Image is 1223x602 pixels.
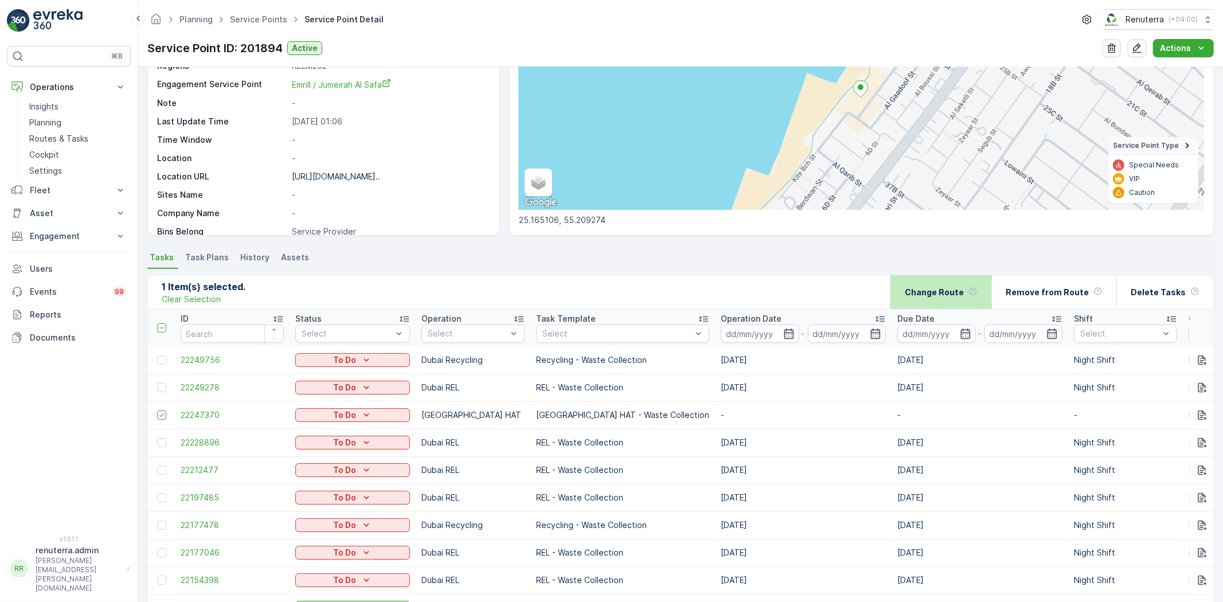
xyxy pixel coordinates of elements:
p: To Do [333,382,356,393]
td: [DATE] [715,566,892,594]
div: Toggle Row Selected [157,521,166,530]
a: 22249756 [181,354,284,366]
img: logo [7,9,30,32]
p: Bins Belong [157,226,287,237]
button: Active [287,41,322,55]
p: Night Shift [1074,519,1177,531]
p: ( +04:00 ) [1169,15,1198,24]
p: [URL][DOMAIN_NAME].. [292,171,380,181]
p: REL - Waste Collection [536,547,709,558]
p: Time Window [157,134,287,146]
p: Asset [30,208,108,219]
p: - [1074,409,1177,421]
button: To Do [295,463,410,477]
button: To Do [295,546,410,560]
span: 22247370 [181,409,284,421]
a: Documents [7,326,131,349]
a: Service Points [230,14,287,24]
p: To Do [333,492,356,503]
div: RR [10,560,28,578]
button: To Do [295,381,410,394]
img: logo_light-DOdMpM7g.png [33,9,83,32]
a: Events99 [7,280,131,303]
img: Screenshot_2024-07-26_at_13.33.01.png [1103,13,1121,26]
p: REL - Waste Collection [536,574,709,586]
p: Caution [1129,188,1155,197]
p: Reports [30,309,126,320]
button: To Do [295,491,410,505]
p: Company Name [157,208,287,219]
a: Open this area in Google Maps (opens a new window) [522,195,560,210]
span: Emrill / Jumeirah Al Safa [292,80,391,89]
p: Dubai REL [421,464,525,476]
p: Actions [1160,42,1191,54]
input: dd/mm/yyyy [984,325,1063,343]
p: To Do [333,574,356,586]
td: [DATE] [715,511,892,539]
p: Select [302,328,392,339]
p: Users [30,263,126,275]
div: Toggle Row Selected [157,383,166,392]
input: dd/mm/yyyy [721,325,799,343]
td: - [715,401,892,429]
p: 1 Item(s) selected. [162,280,245,294]
td: [DATE] [715,346,892,374]
td: [DATE] [892,539,1068,566]
a: Planning [25,115,131,131]
p: Task Template [536,313,596,325]
td: [DATE] [715,456,892,484]
p: Status [295,313,322,325]
span: 22228896 [181,437,284,448]
p: Operations [30,81,108,93]
span: Assets [281,252,309,263]
button: RRrenuterra.admin[PERSON_NAME][EMAIL_ADDRESS][PERSON_NAME][DOMAIN_NAME] [7,545,131,593]
button: Asset [7,202,131,225]
a: 22177046 [181,547,284,558]
p: REL - Waste Collection [536,492,709,503]
div: Toggle Row Selected [157,355,166,365]
span: History [240,252,269,263]
p: Engagement Service Point [157,79,287,91]
p: - [292,208,487,219]
p: ID [181,313,189,325]
a: Homepage [150,17,162,27]
p: REL - Waste Collection [536,382,709,393]
a: Users [7,257,131,280]
a: Routes & Tasks [25,131,131,147]
p: Settings [29,165,62,177]
p: renuterra.admin [36,545,122,556]
p: Delete Tasks [1131,287,1186,298]
p: Location URL [157,171,287,182]
p: Night Shift [1074,492,1177,503]
button: Operations [7,76,131,99]
p: ⌘B [111,52,123,61]
span: v 1.51.1 [7,535,131,542]
input: dd/mm/yyyy [897,325,976,343]
p: - [978,327,982,341]
a: 22177478 [181,519,284,531]
a: Insights [25,99,131,115]
div: Toggle Row Selected [157,493,166,502]
button: To Do [295,573,410,587]
button: To Do [295,353,410,367]
p: Renuterra [1126,14,1164,25]
p: Engagement [30,230,108,242]
p: Service Point ID: 201894 [147,40,283,57]
td: - [892,401,1068,429]
td: [DATE] [892,374,1068,401]
p: Recycling - Waste Collection [536,519,709,531]
a: Settings [25,163,131,179]
button: Actions [1153,39,1214,57]
p: Night Shift [1074,382,1177,393]
p: Night Shift [1074,464,1177,476]
p: Operation Date [721,313,782,325]
p: Night Shift [1074,574,1177,586]
input: Search [181,325,284,343]
div: Toggle Row Selected [157,438,166,447]
p: Special Needs [1129,161,1179,170]
button: To Do [295,408,410,422]
p: To Do [333,354,356,366]
div: Toggle Row Selected [157,466,166,475]
p: Dubai REL [421,547,525,558]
